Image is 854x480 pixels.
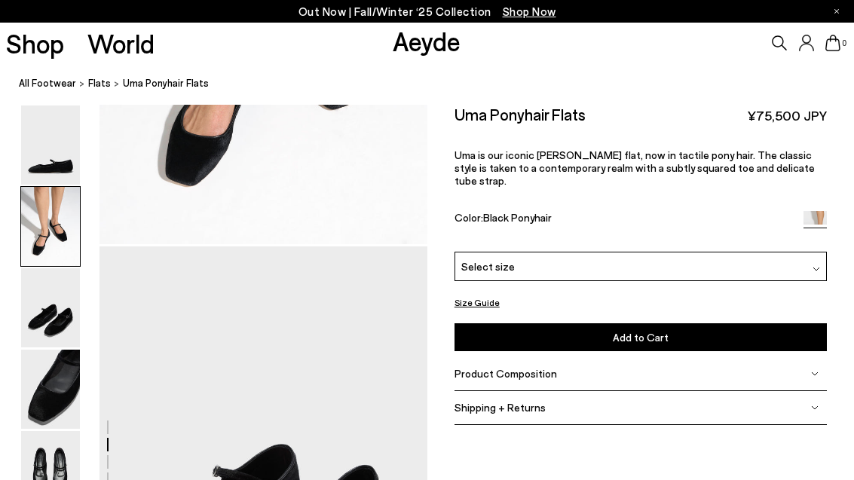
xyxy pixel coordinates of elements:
[19,63,854,105] nav: breadcrumb
[21,268,80,347] img: Uma Ponyhair Flats - Image 3
[87,30,155,57] a: World
[811,370,819,378] img: svg%3E
[813,265,820,273] img: svg%3E
[811,404,819,411] img: svg%3E
[840,39,848,47] span: 0
[123,75,209,91] span: Uma Ponyhair Flats
[21,105,80,185] img: Uma Ponyhair Flats - Image 1
[825,35,840,51] a: 0
[613,331,669,344] span: Add to Cart
[19,75,76,91] a: All Footwear
[6,30,64,57] a: Shop
[748,106,827,125] span: ¥75,500 JPY
[393,25,461,57] a: Aeyde
[461,258,515,274] span: Select size
[455,367,557,380] span: Product Composition
[21,350,80,429] img: Uma Ponyhair Flats - Image 4
[455,401,546,414] span: Shipping + Returns
[88,75,111,91] a: flats
[455,292,500,311] button: Size Guide
[503,5,556,18] span: Navigate to /collections/new-in
[455,211,791,228] div: Color:
[21,187,80,266] img: Uma Ponyhair Flats - Image 2
[455,148,815,187] span: Uma is our iconic [PERSON_NAME] flat, now in tactile pony hair. The classic style is taken to a c...
[483,211,552,224] span: Black Ponyhair
[455,105,586,124] h2: Uma Ponyhair Flats
[298,2,556,21] p: Out Now | Fall/Winter ‘25 Collection
[455,323,827,351] button: Add to Cart
[88,77,111,89] span: flats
